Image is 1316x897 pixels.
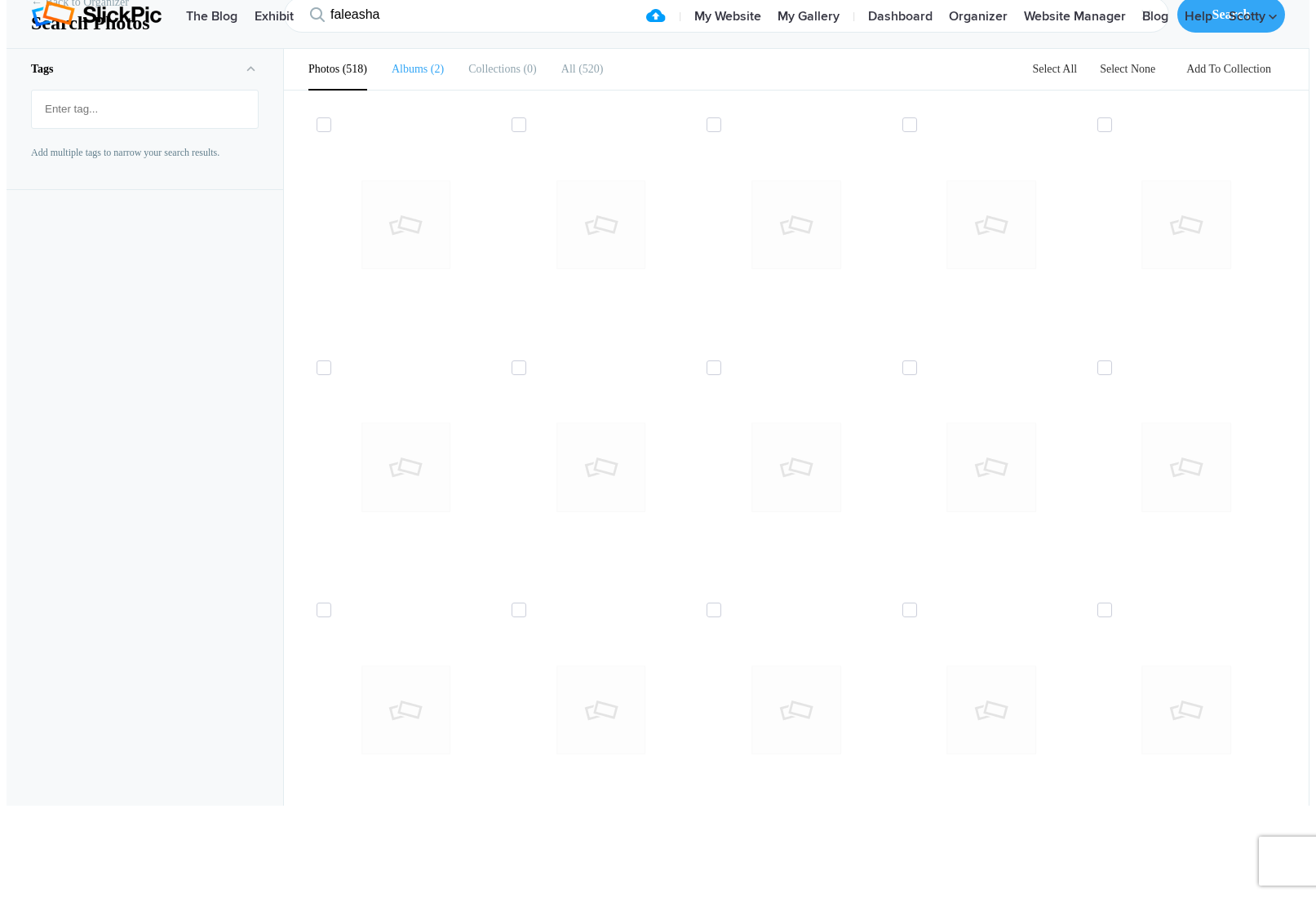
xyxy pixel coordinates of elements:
mat-chip-list: Fruit selection [32,91,258,128]
b: Photos [308,63,339,75]
b: Tags [31,63,54,75]
span: 518 [339,63,367,75]
a: Add To Collection [1173,63,1284,75]
span: 2 [428,63,444,75]
span: 520 [576,63,604,75]
b: Albums [392,63,428,75]
p: Add multiple tags to narrow your search results. [31,145,259,160]
span: 0 [521,63,537,75]
b: All [561,63,576,75]
a: Select None [1090,63,1165,75]
input: Enter tag... [40,95,250,124]
a: Select All [1022,63,1087,75]
b: Collections [468,63,521,75]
